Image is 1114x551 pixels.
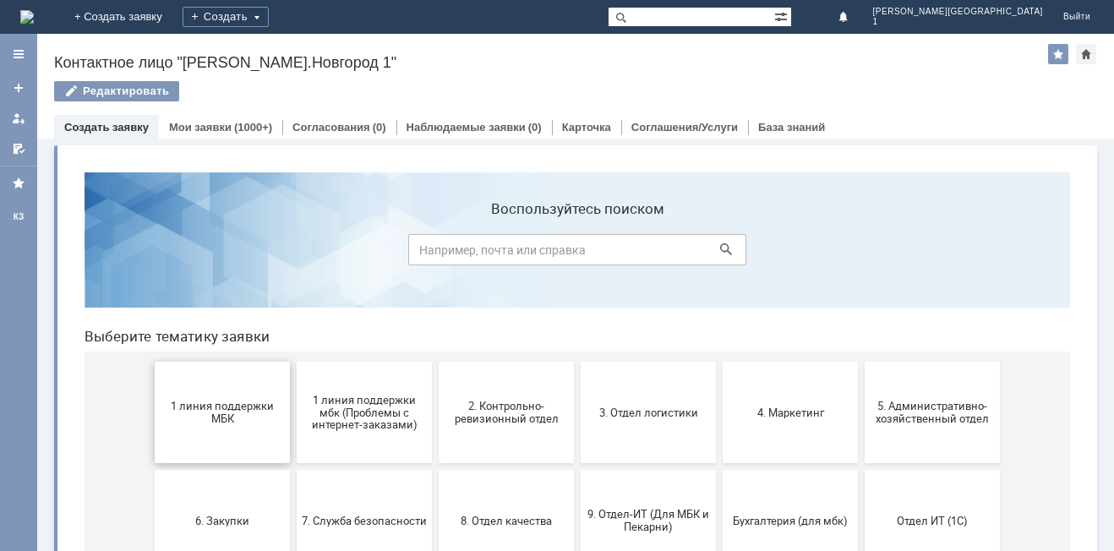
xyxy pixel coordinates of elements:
[510,419,645,521] button: Франчайзинг
[657,457,782,483] span: Это соглашение не активно!
[84,311,219,412] button: 6. Закупки
[758,121,825,134] a: База знаний
[510,203,645,304] button: 3. Отдел логистики
[1076,44,1096,64] div: Сделать домашней страницей
[231,463,356,476] span: Отдел-ИТ (Офис)
[799,355,924,368] span: Отдел ИТ (1С)
[292,121,370,134] a: Согласования
[231,355,356,368] span: 7. Служба безопасности
[5,210,32,224] div: КЗ
[652,311,787,412] button: Бухгалтерия (для мбк)
[515,247,640,259] span: 3. Отдел логистики
[515,349,640,374] span: 9. Отдел-ИТ (Для МБК и Пекарни)
[373,241,498,266] span: 2. Контрольно-ревизионный отдел
[652,419,787,521] button: Это соглашение не активно!
[873,7,1043,17] span: [PERSON_NAME][GEOGRAPHIC_DATA]
[169,121,232,134] a: Мои заявки
[89,355,214,368] span: 6. Закупки
[368,203,503,304] button: 2. Контрольно-ревизионный отдел
[515,463,640,476] span: Франчайзинг
[368,419,503,521] button: Финансовый отдел
[528,121,542,134] div: (0)
[652,203,787,304] button: 4. Маркетинг
[799,450,924,488] span: [PERSON_NAME]. Услуги ИТ для МБК (оформляет L1)
[89,241,214,266] span: 1 линия поддержки МБК
[54,54,1048,71] div: Контактное лицо "[PERSON_NAME].Новгород 1"
[799,241,924,266] span: 5. Административно-хозяйственный отдел
[368,311,503,412] button: 8. Отдел качества
[226,419,361,521] button: Отдел-ИТ (Офис)
[407,121,526,134] a: Наблюдаемые заявки
[510,311,645,412] button: 9. Отдел-ИТ (Для МБК и Пекарни)
[373,121,386,134] div: (0)
[562,121,611,134] a: Карточка
[84,419,219,521] button: Отдел-ИТ (Битрикс24 и CRM)
[794,419,929,521] button: [PERSON_NAME]. Услуги ИТ для МБК (оформляет L1)
[1048,44,1068,64] div: Добавить в избранное
[5,74,32,101] a: Создать заявку
[84,203,219,304] button: 1 линия поддержки МБК
[5,204,32,231] a: КЗ
[226,203,361,304] button: 1 линия поддержки мбк (Проблемы с интернет-заказами)
[226,311,361,412] button: 7. Служба безопасности
[873,17,1043,27] span: 1
[794,311,929,412] button: Отдел ИТ (1С)
[337,41,675,58] label: Воспользуйтесь поиском
[231,234,356,272] span: 1 линия поддержки мбк (Проблемы с интернет-заказами)
[20,10,34,24] img: logo
[657,355,782,368] span: Бухгалтерия (для мбк)
[337,75,675,106] input: Например, почта или справка
[657,247,782,259] span: 4. Маркетинг
[5,135,32,162] a: Мои согласования
[373,355,498,368] span: 8. Отдел качества
[774,8,791,24] span: Расширенный поиск
[373,463,498,476] span: Финансовый отдел
[183,7,269,27] div: Создать
[794,203,929,304] button: 5. Административно-хозяйственный отдел
[64,121,149,134] a: Создать заявку
[631,121,738,134] a: Соглашения/Услуги
[5,105,32,132] a: Мои заявки
[14,169,999,186] header: Выберите тематику заявки
[20,10,34,24] a: Перейти на домашнюю страницу
[234,121,272,134] div: (1000+)
[89,457,214,483] span: Отдел-ИТ (Битрикс24 и CRM)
